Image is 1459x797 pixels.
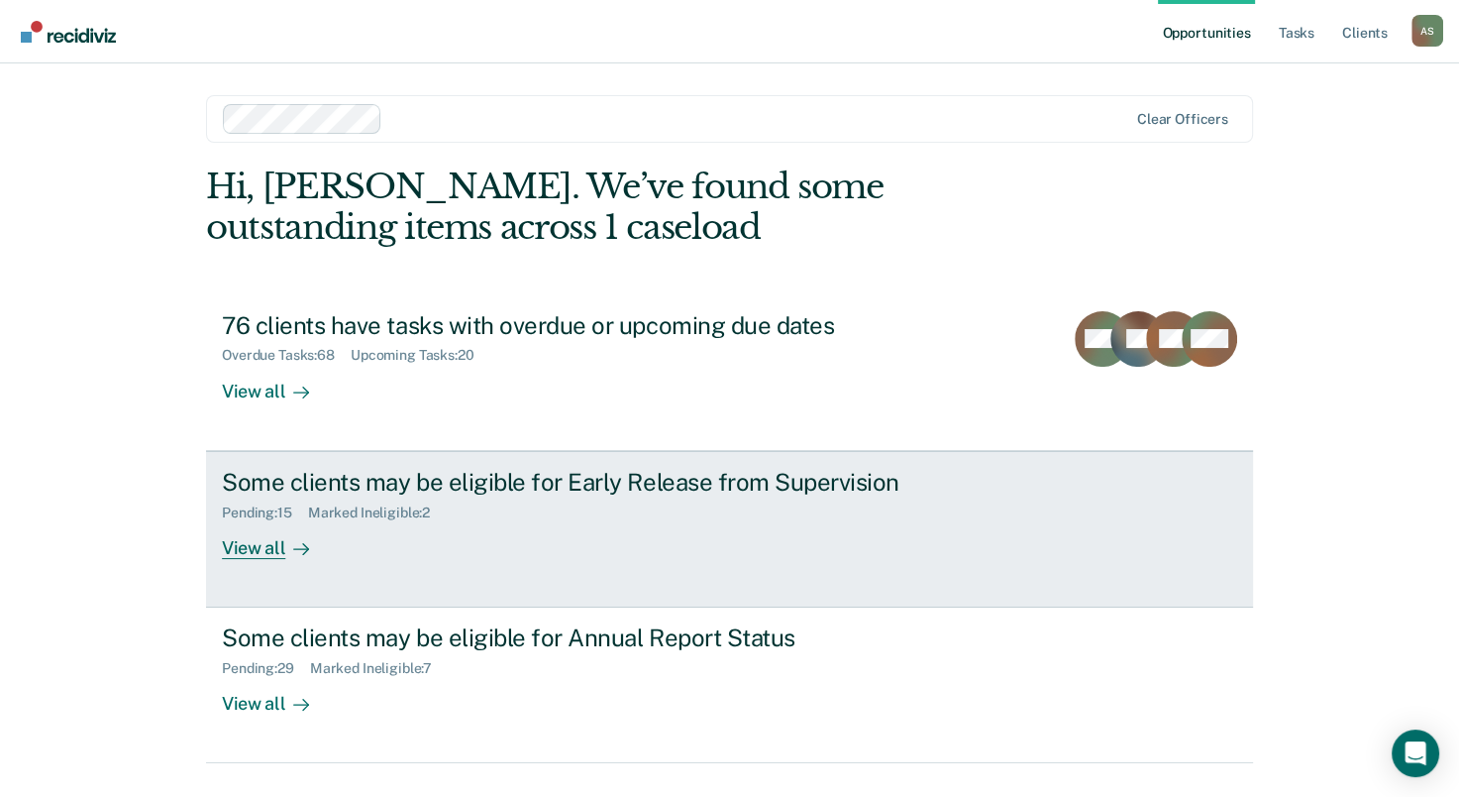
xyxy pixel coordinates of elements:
[1411,15,1443,47] button: Profile dropdown button
[206,295,1253,451] a: 76 clients have tasks with overdue or upcoming due datesOverdue Tasks:68Upcoming Tasks:20View all
[206,167,1043,248] div: Hi, [PERSON_NAME]. We’ve found some outstanding items across 1 caseload
[222,520,333,559] div: View all
[308,505,446,521] div: Marked Ineligible : 2
[222,677,333,716] div: View all
[222,347,351,364] div: Overdue Tasks : 68
[206,608,1253,763] a: Some clients may be eligible for Annual Report StatusPending:29Marked Ineligible:7View all
[222,364,333,402] div: View all
[206,451,1253,608] a: Some clients may be eligible for Early Release from SupervisionPending:15Marked Ineligible:2View all
[310,660,448,677] div: Marked Ineligible : 7
[21,21,116,43] img: Recidiviz
[1392,730,1439,777] div: Open Intercom Messenger
[1137,111,1228,128] div: Clear officers
[222,311,917,340] div: 76 clients have tasks with overdue or upcoming due dates
[222,505,308,521] div: Pending : 15
[222,624,917,652] div: Some clients may be eligible for Annual Report Status
[351,347,490,364] div: Upcoming Tasks : 20
[222,660,310,677] div: Pending : 29
[1411,15,1443,47] div: A S
[222,468,917,497] div: Some clients may be eligible for Early Release from Supervision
